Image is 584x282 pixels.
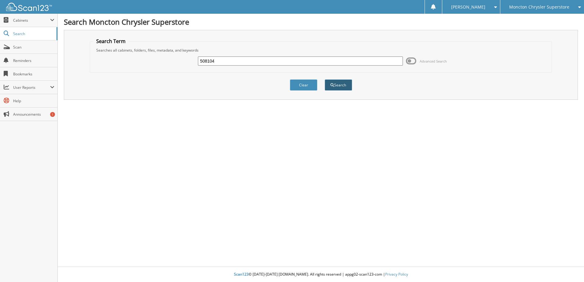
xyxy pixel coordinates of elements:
[234,272,249,277] span: Scan123
[58,267,584,282] div: © [DATE]-[DATE] [DOMAIN_NAME]. All rights reserved | appg02-scan123-com |
[13,85,50,90] span: User Reports
[13,58,54,63] span: Reminders
[13,31,53,36] span: Search
[290,79,317,91] button: Clear
[451,5,485,9] span: [PERSON_NAME]
[50,112,55,117] div: 1
[13,98,54,103] span: Help
[13,71,54,77] span: Bookmarks
[64,17,578,27] h1: Search Moncton Chrysler Superstore
[13,18,50,23] span: Cabinets
[325,79,352,91] button: Search
[385,272,408,277] a: Privacy Policy
[93,38,129,45] legend: Search Term
[13,45,54,50] span: Scan
[420,59,447,63] span: Advanced Search
[93,48,549,53] div: Searches all cabinets, folders, files, metadata, and keywords
[509,5,569,9] span: Moncton Chrysler Superstore
[6,3,52,11] img: scan123-logo-white.svg
[553,253,584,282] iframe: Chat Widget
[13,112,54,117] span: Announcements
